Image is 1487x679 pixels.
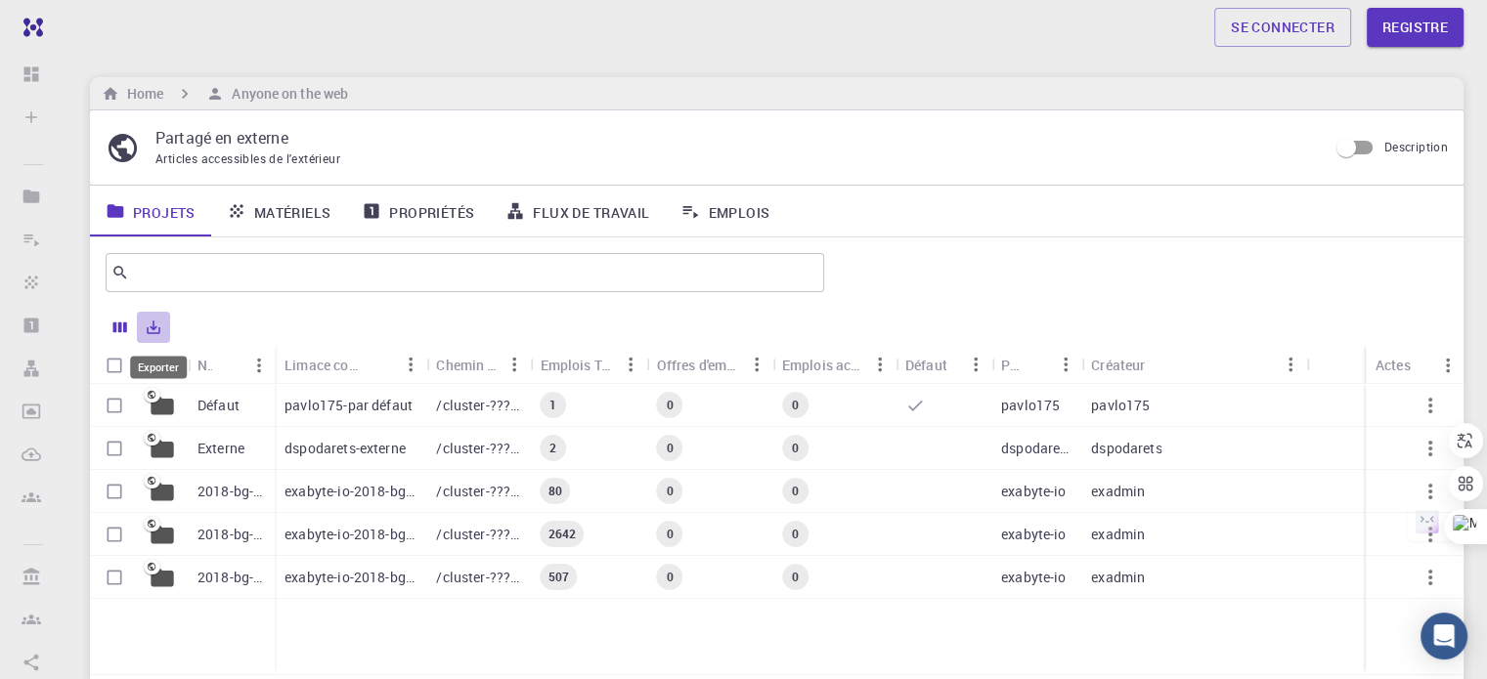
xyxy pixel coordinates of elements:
[284,568,495,586] font: exabyte-io-2018-bg-étude-phase-i
[426,346,530,384] div: Chemin CLI
[1382,18,1448,36] font: Registre
[1091,356,1145,374] font: Créateur
[1091,568,1145,586] font: exadmin
[137,312,170,343] button: Exporter
[708,202,769,221] font: Emplois
[1384,139,1448,154] font: Description
[547,483,561,498] font: 80
[782,356,872,374] font: Emplois actifs
[254,202,331,221] font: Matériels
[284,482,514,500] font: exabyte-io-2018-bg-étude-phase-i-ph
[133,202,196,221] font: Projets
[666,569,673,584] font: 0
[1091,482,1145,500] font: exadmin
[197,396,240,414] font: Défaut
[1050,349,1081,380] button: Menu
[1231,18,1334,36] font: Se connecter
[436,396,727,414] font: /cluster-???-home/pavlo175/pavlo175-default
[1091,525,1145,543] font: exadmin
[666,397,673,412] font: 0
[792,397,799,412] font: 0
[792,569,799,584] font: 0
[1091,439,1162,457] font: dspodarets
[1091,396,1150,414] font: pavlo175
[1421,613,1467,659] div: Ouvrir Intercom Messenger
[155,150,340,166] font: Articles accessibles de l'extérieur
[792,526,799,541] font: 0
[364,349,395,380] button: Trier
[1275,349,1306,380] button: Menu
[792,483,799,498] font: 0
[960,349,991,380] button: Menu
[905,356,947,374] font: Défaut
[616,349,647,380] button: Menu
[540,356,626,374] font: Emplois Total
[741,349,772,380] button: Menu
[436,356,508,374] font: Chemin CLI
[1001,568,1067,586] font: exabyte-io
[1001,396,1060,414] font: pavlo175
[197,525,346,543] font: 2018-bg-étude-phase-III
[284,396,413,414] font: pavlo175-par défaut
[275,346,426,384] div: Limace comptable
[792,440,799,455] font: 0
[436,525,895,543] font: /cluster-???-share/groups/exabyte-io/exabyte-io-2018-bg-étude-phase-iii
[138,360,179,374] font: Exporter
[1376,356,1411,374] font: Actes
[155,127,288,149] font: Partagé en externe
[1367,8,1464,47] a: Registre
[549,397,556,412] font: 1
[647,346,772,384] div: Offres d'emploi
[1145,349,1176,380] button: Trier
[1001,525,1067,543] font: exabyte-io
[1366,346,1464,384] div: Actes
[436,439,758,457] font: /cluster-???-home/dspodarets/dspodarets-external
[395,349,426,380] button: Menu
[98,83,352,105] nav: fil d'Ariane
[436,568,886,586] font: /cluster-???-share/groups/exabyte-io/exabyte-io-2018-bg-étude-phase-i
[224,83,348,105] h6: Anyone on the web
[1019,349,1050,380] button: Trier
[896,346,991,384] div: Défaut
[1001,482,1067,500] font: exabyte-io
[104,312,137,343] button: Colonnes
[389,202,474,221] font: Propriétés
[1214,8,1351,47] a: Se connecter
[499,349,530,380] button: Menu
[666,526,673,541] font: 0
[284,356,400,374] font: Limace comptable
[16,18,43,37] img: logo
[772,346,896,384] div: Emplois actifs
[284,525,503,543] font: exabyte-io-2018-bg-étude-phase-iii
[197,482,359,500] font: 2018-bg-étude-phase-i-ph
[197,568,338,586] font: 2018-bg-étude-phase-I
[212,350,243,381] button: Trier
[991,346,1081,384] div: Propriétaire
[666,440,673,455] font: 0
[284,439,406,457] font: dspodarets-externe
[549,440,556,455] font: 2
[547,569,568,584] font: 507
[1432,350,1464,381] button: Menu
[547,526,576,541] font: 2642
[197,439,244,457] font: Externe
[119,83,163,105] h6: Home
[864,349,896,380] button: Menu
[436,482,906,500] font: /cluster-???-share/groups/exabyte-io/exabyte-io-2018-bg-study-phase-i-ph
[188,346,275,384] div: Nom
[530,346,646,384] div: Emplois Total
[533,202,649,221] font: Flux de travail
[1001,439,1072,457] font: dspodarets
[243,350,275,381] button: Menu
[1081,346,1306,384] div: Créateur
[657,356,751,374] font: Offres d'emploi
[666,483,673,498] font: 0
